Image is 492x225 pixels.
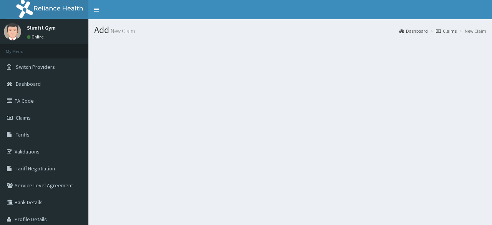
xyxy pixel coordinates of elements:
[436,28,457,34] a: Claims
[16,80,41,87] span: Dashboard
[27,25,56,30] p: Slimfit Gym
[109,28,135,34] small: New Claim
[27,34,45,40] a: Online
[16,63,55,70] span: Switch Providers
[4,23,21,40] img: User Image
[457,28,486,34] li: New Claim
[94,25,486,35] h1: Add
[16,114,31,121] span: Claims
[16,131,30,138] span: Tariffs
[16,165,55,172] span: Tariff Negotiation
[399,28,428,34] a: Dashboard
